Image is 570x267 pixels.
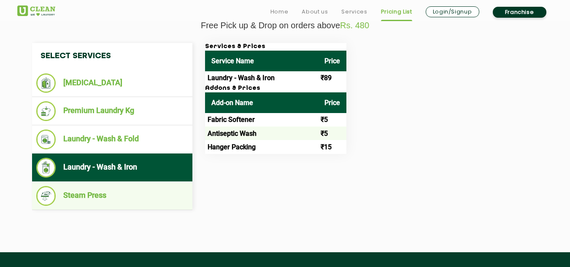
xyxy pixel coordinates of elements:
[36,101,188,121] li: Premium Laundry Kg
[205,43,346,51] h3: Services & Prices
[205,85,346,92] h3: Addons & Prices
[426,6,479,17] a: Login/Signup
[36,73,188,93] li: [MEDICAL_DATA]
[318,71,346,85] td: ₹89
[17,5,55,16] img: UClean Laundry and Dry Cleaning
[36,186,56,206] img: Steam Press
[381,7,412,17] a: Pricing List
[36,158,188,178] li: Laundry - Wash & Iron
[205,51,318,71] th: Service Name
[318,92,346,113] th: Price
[36,186,188,206] li: Steam Press
[318,127,346,140] td: ₹5
[36,129,56,149] img: Laundry - Wash & Fold
[36,158,56,178] img: Laundry - Wash & Iron
[205,140,318,154] td: Hanger Packing
[318,113,346,127] td: ₹5
[270,7,289,17] a: Home
[302,7,328,17] a: About us
[36,73,56,93] img: Dry Cleaning
[17,21,553,30] p: Free Pick up & Drop on orders above
[318,140,346,154] td: ₹15
[205,92,318,113] th: Add-on Name
[493,7,546,18] a: Franchise
[205,113,318,127] td: Fabric Softener
[205,127,318,140] td: Antiseptic Wash
[36,101,56,121] img: Premium Laundry Kg
[318,51,346,71] th: Price
[36,129,188,149] li: Laundry - Wash & Fold
[205,71,318,85] td: Laundry - Wash & Iron
[32,43,192,69] h4: Select Services
[341,7,367,17] a: Services
[340,21,369,30] span: Rs. 480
